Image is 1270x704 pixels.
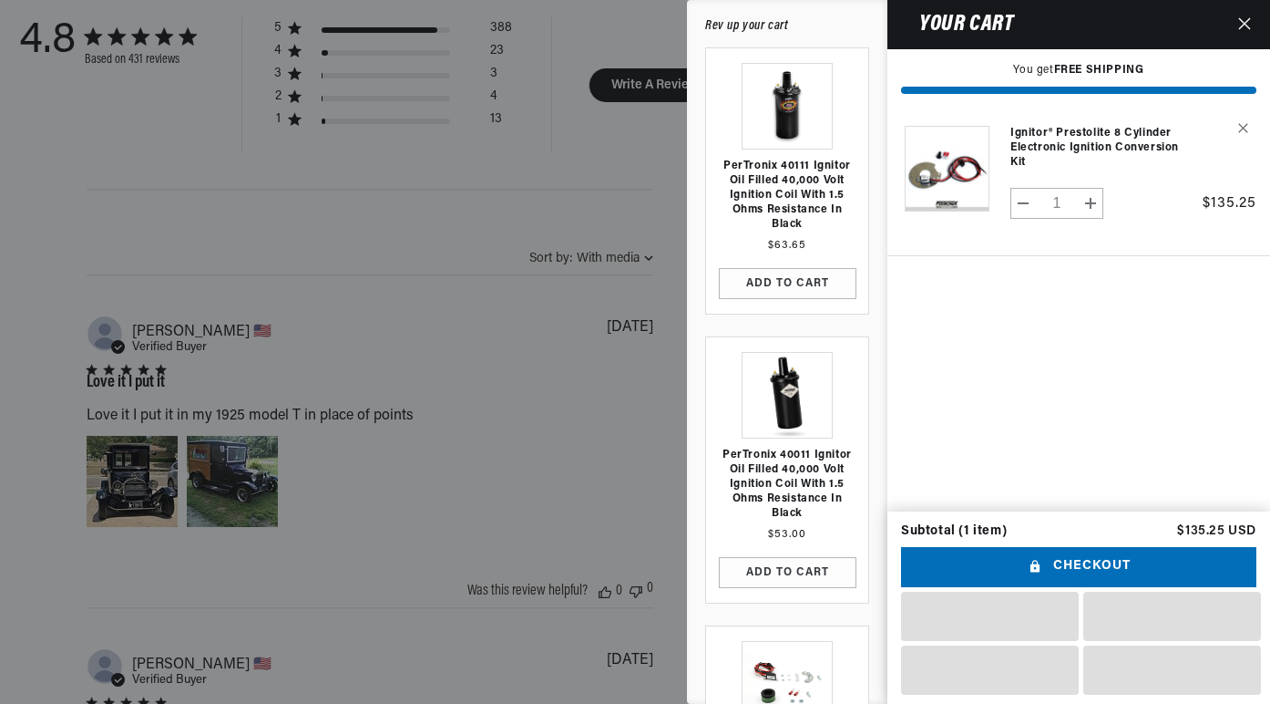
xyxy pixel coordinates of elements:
button: Remove Ignitor® Prestolite 8 Cylinder Electronic Ignition Conversion Kit [1224,112,1255,144]
div: Subtotal (1 item) [901,525,1007,538]
strong: FREE SHIPPING [1054,65,1144,76]
input: Quantity for Ignitor® Prestolite 8 Cylinder Electronic Ignition Conversion Kit [1036,188,1079,219]
a: Ignitor® Prestolite 8 Cylinder Electronic Ignition Conversion Kit [1010,126,1192,170]
h2: Your cart [901,16,1013,34]
p: $135.25 USD [1177,525,1256,538]
p: You get [901,63,1256,78]
button: Checkout [901,547,1256,588]
span: $135.25 [1203,196,1256,211]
